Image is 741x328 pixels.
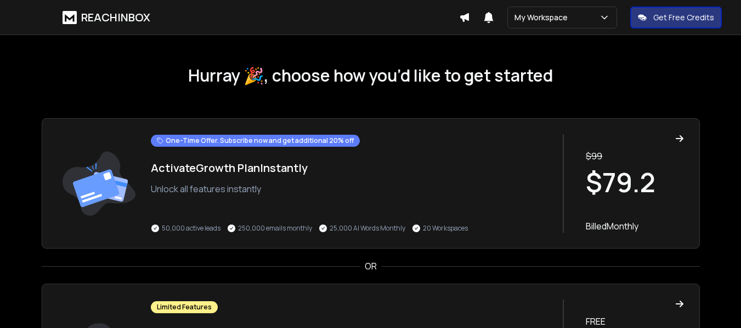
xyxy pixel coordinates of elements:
p: 250,000 emails monthly [238,224,312,233]
div: Limited Features [151,301,218,313]
p: Billed Monthly [586,220,683,233]
p: 25,000 AI Words Monthly [330,224,405,233]
div: OR [42,260,700,273]
img: trail [58,134,140,233]
button: Get Free Credits [630,7,722,28]
p: Unlock all features instantly [151,182,552,195]
p: 20 Workspaces [423,224,468,233]
p: Get Free Credits [653,12,714,23]
p: My Workspace [514,12,572,23]
p: FREE [586,315,683,328]
p: $ 99 [586,149,683,163]
h1: Activate Growth Plan Instantly [151,160,552,176]
h1: $ 79.2 [586,169,683,195]
h1: Hurray 🎉, choose how you’d like to get started [42,66,700,85]
h1: REACHINBOX [81,10,150,25]
img: logo [63,11,77,24]
p: 50,000 active leads [162,224,220,233]
div: One-Time Offer. Subscribe now and get additional 20% off [151,135,360,147]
